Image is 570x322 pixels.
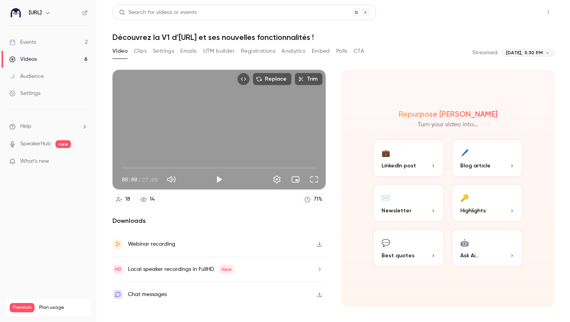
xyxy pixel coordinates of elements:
div: 💬 [382,236,390,248]
iframe: Noticeable Trigger [78,158,88,165]
h6: [URL] [29,9,41,17]
div: Videos [9,55,37,63]
button: Play [211,172,227,187]
button: Emails [180,45,197,57]
div: Audience [9,72,44,80]
span: 00:00 [122,176,137,184]
button: 💬Best quotes [372,229,445,267]
span: Highlights [460,207,486,215]
button: Settings [153,45,174,57]
span: / [138,176,141,184]
button: Registrations [241,45,275,57]
div: Local speaker recordings in FullHD [128,265,235,274]
button: Replace [253,73,292,85]
div: ✉️ [382,191,390,203]
button: Clips [134,45,147,57]
button: Top Bar Actions [542,6,554,19]
div: 🤖 [460,236,469,248]
span: Ask Ai... [460,251,479,260]
span: LinkedIn post [382,162,416,170]
div: 18 [125,195,130,203]
h2: Downloads [112,216,326,226]
li: help-dropdown-opener [9,122,88,131]
a: 14 [137,194,158,205]
span: 5:30 PM [525,49,543,56]
div: 💼 [382,146,390,158]
button: Full screen [306,172,322,187]
div: Chat messages [128,290,167,299]
img: Ed.ai [10,7,22,19]
span: 27:05 [142,176,157,184]
h2: Repurpose [PERSON_NAME] [399,109,497,119]
button: Settings [269,172,285,187]
div: 14 [150,195,155,203]
p: Streamed: [472,49,498,57]
button: Analytics [282,45,306,57]
button: ✉️Newsletter [372,184,445,222]
a: 18 [112,194,134,205]
a: 71% [301,194,326,205]
p: Turn your video into... [418,120,478,129]
div: 🖊️ [460,146,469,158]
div: Settings [9,90,40,97]
span: Best quotes [382,251,415,260]
button: Video [112,45,128,57]
button: 💼LinkedIn post [372,139,445,177]
button: Share [505,5,536,20]
button: Embed [312,45,330,57]
span: new [55,140,71,148]
div: 00:00 [122,176,157,184]
span: Help [20,122,31,131]
button: 🔑Highlights [451,184,523,222]
div: Search for videos or events [119,9,197,17]
span: Premium [10,303,35,312]
div: Webinar recording [128,239,175,249]
span: New [219,265,235,274]
h1: Découvrez la V1 d’[URL] et ses nouvelles fonctionnalités ! [112,33,554,42]
span: [DATE], [506,49,522,56]
button: Mute [164,172,179,187]
button: UTM builder [203,45,235,57]
button: Polls [336,45,347,57]
div: 🔑 [460,191,469,203]
button: CTA [354,45,364,57]
span: Plan usage [39,305,87,311]
button: Turn on miniplayer [288,172,303,187]
button: 🤖Ask Ai... [451,229,523,267]
button: Trim [295,73,323,85]
span: What's new [20,157,49,165]
button: Embed video [237,73,250,85]
span: Blog article [460,162,491,170]
a: SpeakerHub [20,140,51,148]
span: Newsletter [382,207,411,215]
div: 71 % [314,195,322,203]
div: Events [9,38,36,46]
button: 🖊️Blog article [451,139,523,177]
